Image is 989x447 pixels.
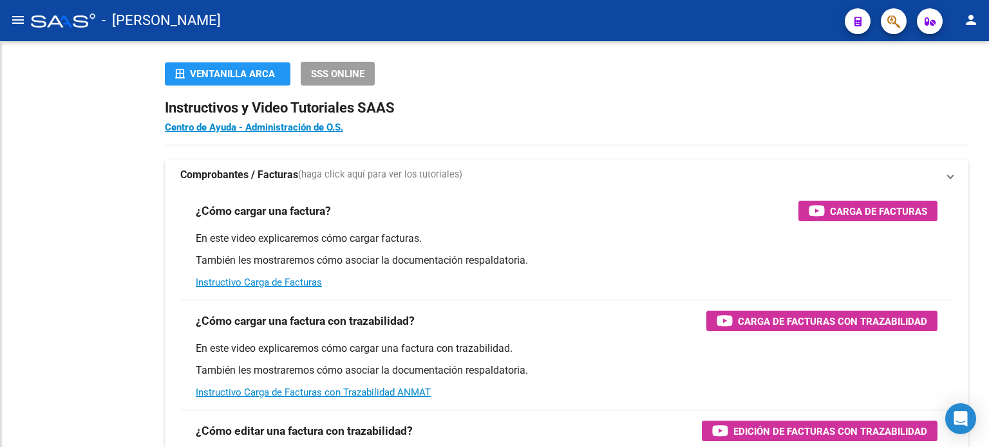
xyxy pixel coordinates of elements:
[301,62,375,86] button: SSS ONLINE
[706,311,937,331] button: Carga de Facturas con Trazabilidad
[311,68,364,80] span: SSS ONLINE
[830,203,927,219] span: Carga de Facturas
[798,201,937,221] button: Carga de Facturas
[165,96,968,120] h2: Instructivos y Video Tutoriales SAAS
[963,12,979,28] mat-icon: person
[165,122,343,133] a: Centro de Ayuda - Administración de O.S.
[196,422,413,440] h3: ¿Cómo editar una factura con trazabilidad?
[165,62,290,86] button: Ventanilla ARCA
[196,387,431,398] a: Instructivo Carga de Facturas con Trazabilidad ANMAT
[733,423,927,439] span: Edición de Facturas con Trazabilidad
[196,253,937,268] p: También les mostraremos cómo asociar la documentación respaldatoria.
[702,421,937,441] button: Edición de Facturas con Trazabilidad
[298,168,462,182] span: (haga click aquí para ver los tutoriales)
[196,277,322,288] a: Instructivo Carga de Facturas
[10,12,26,28] mat-icon: menu
[196,342,937,356] p: En este video explicaremos cómo cargar una factura con trazabilidad.
[165,160,968,190] mat-expansion-panel-header: Comprobantes / Facturas(haga click aquí para ver los tutoriales)
[175,62,280,86] div: Ventanilla ARCA
[738,313,927,329] span: Carga de Facturas con Trazabilidad
[196,202,331,220] h3: ¿Cómo cargar una factura?
[180,168,298,182] strong: Comprobantes / Facturas
[196,312,415,330] h3: ¿Cómo cargar una factura con trazabilidad?
[196,363,937,378] p: También les mostraremos cómo asociar la documentación respaldatoria.
[102,6,221,35] span: - [PERSON_NAME]
[196,232,937,246] p: En este video explicaremos cómo cargar facturas.
[945,403,976,434] div: Open Intercom Messenger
